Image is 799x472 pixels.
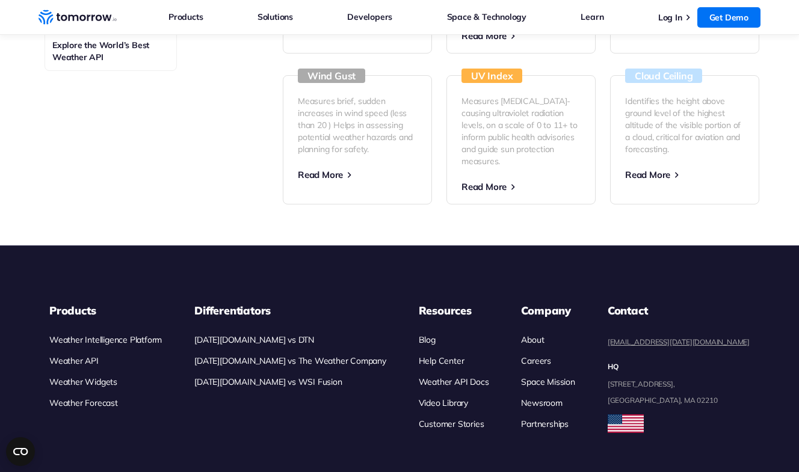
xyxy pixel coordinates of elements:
h3: Resources [419,304,489,318]
a: Wind Gust Measures brief, sudden increases in wind speed (less than 20 ) Helps in assessing poten... [283,75,432,204]
a: Solutions [258,9,293,25]
a: Blog [419,334,436,345]
a: About [521,334,544,345]
dt: Contact [608,304,750,318]
button: Open CMP widget [6,437,35,466]
a: Learn [581,9,603,25]
a: Get Demo [697,7,760,28]
span: Read More [461,181,507,192]
a: Log In [658,12,682,23]
a: Weather API [49,355,99,366]
dd: [STREET_ADDRESS], [GEOGRAPHIC_DATA], MA 02210 [608,376,750,408]
span: Read More [461,30,507,41]
h3: Explore the World’s Best Weather API [52,39,169,63]
p: Measures brief, sudden increases in wind speed (less than 20 ) Helps in assessing potential weath... [298,95,417,155]
dt: HQ [608,362,750,372]
span: Read More [298,169,343,180]
img: usa flag [608,414,644,434]
a: Space & Technology [447,9,526,25]
p: Measures [MEDICAL_DATA]-causing ultraviolet radiation levels, on a scale of 0 to 11+ to inform pu... [461,95,581,167]
span: Read More [625,169,670,180]
dl: contact details [608,304,750,408]
a: Weather Intelligence Platform [49,334,162,345]
a: UV Index Measures [MEDICAL_DATA]-causing ultraviolet radiation levels, on a scale of 0 to 11+ to ... [446,75,596,204]
h3: Products [49,304,162,318]
a: [EMAIL_ADDRESS][DATE][DOMAIN_NAME] [608,337,750,346]
a: Newsroom [521,397,562,408]
h3: Cloud Ceiling [625,69,702,83]
h3: Company [521,304,575,318]
a: Weather Widgets [49,376,117,387]
a: [DATE][DOMAIN_NAME] vs WSI Fusion [194,376,342,387]
a: Careers [521,355,551,366]
a: Products [168,9,203,25]
a: Cloud Ceiling Identifies the height above ground level of the highest altitude of the visible por... [610,75,759,204]
a: Weather API Docs [419,376,489,387]
a: Developers [347,9,392,25]
a: [DATE][DOMAIN_NAME] vs DTN [194,334,314,345]
p: Identifies the height above ground level of the highest altitude of the visible portion of a clou... [625,95,744,155]
h3: UV Index [461,69,522,83]
a: Weather Forecast [49,397,118,408]
a: Help Center [419,355,464,366]
a: Video Library [419,397,468,408]
a: Customer Stories [419,418,484,429]
a: [DATE][DOMAIN_NAME] vs The Weather Company [194,355,386,366]
a: Partnerships [521,418,569,429]
a: Space Mission [521,376,575,387]
h3: Wind Gust [298,69,365,83]
a: Home link [39,8,117,26]
h3: Differentiators [194,304,386,318]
